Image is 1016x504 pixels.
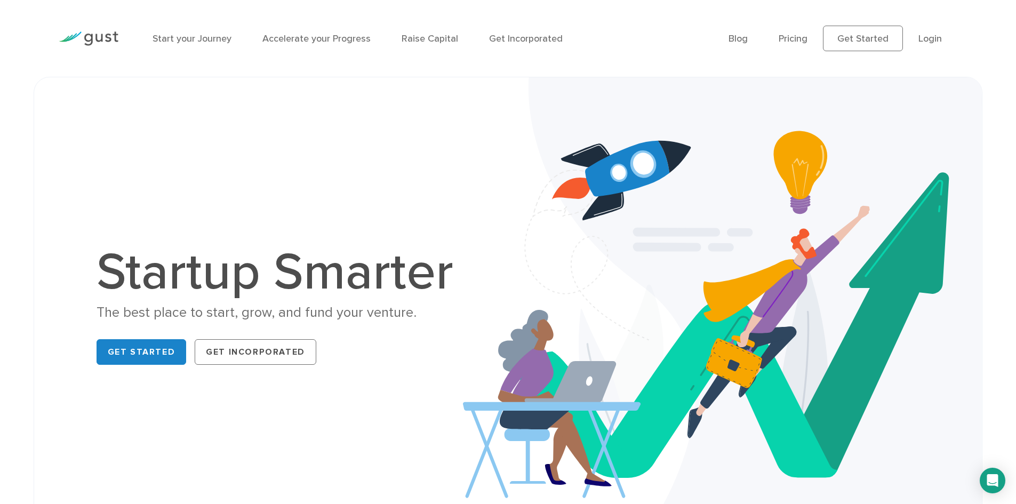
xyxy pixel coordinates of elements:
[729,33,748,44] a: Blog
[402,33,458,44] a: Raise Capital
[97,339,187,365] a: Get Started
[153,33,231,44] a: Start your Journey
[779,33,807,44] a: Pricing
[97,247,465,298] h1: Startup Smarter
[59,31,118,46] img: Gust Logo
[918,33,942,44] a: Login
[262,33,371,44] a: Accelerate your Progress
[97,303,465,322] div: The best place to start, grow, and fund your venture.
[823,26,903,51] a: Get Started
[489,33,563,44] a: Get Incorporated
[980,468,1005,493] div: Open Intercom Messenger
[195,339,316,365] a: Get Incorporated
